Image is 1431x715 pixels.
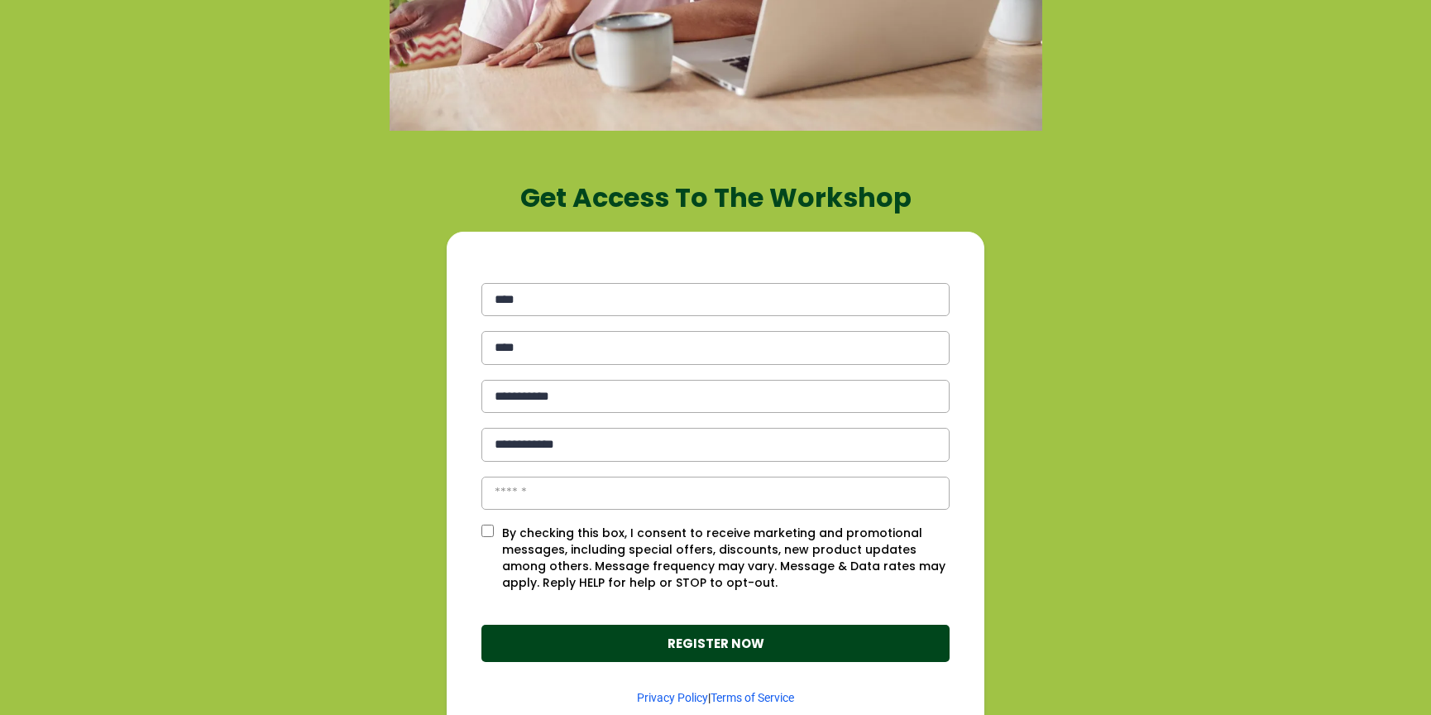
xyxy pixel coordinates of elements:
a: Terms of Service [711,691,794,704]
h1: Get Access To The Workshop [236,180,1195,215]
button: REGISTER NOW [481,625,950,662]
a: Privacy Policy [637,691,708,704]
p: | [481,689,950,707]
strong: REGISTER NOW [668,635,764,652]
p: By checking this box, I consent to receive marketing and promotional messages, including special ... [502,525,950,591]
